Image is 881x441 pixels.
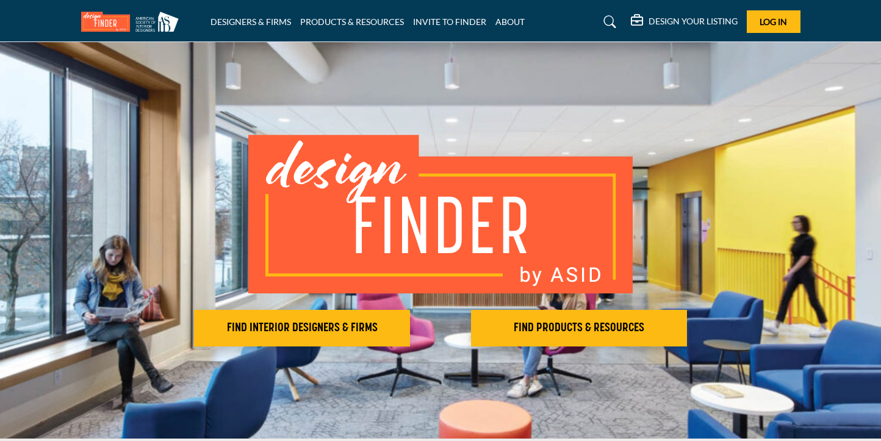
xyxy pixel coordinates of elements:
a: INVITE TO FINDER [413,16,486,27]
h2: FIND INTERIOR DESIGNERS & FIRMS [198,321,406,335]
a: DESIGNERS & FIRMS [210,16,291,27]
button: Log In [747,10,800,33]
div: DESIGN YOUR LISTING [631,15,738,29]
button: FIND INTERIOR DESIGNERS & FIRMS [194,310,410,346]
img: image [248,135,633,293]
button: FIND PRODUCTS & RESOURCES [471,310,687,346]
span: Log In [760,16,787,27]
h2: FIND PRODUCTS & RESOURCES [475,321,683,335]
h5: DESIGN YOUR LISTING [649,16,738,27]
a: ABOUT [495,16,525,27]
a: PRODUCTS & RESOURCES [300,16,404,27]
a: Search [592,12,624,32]
img: Site Logo [81,12,185,32]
